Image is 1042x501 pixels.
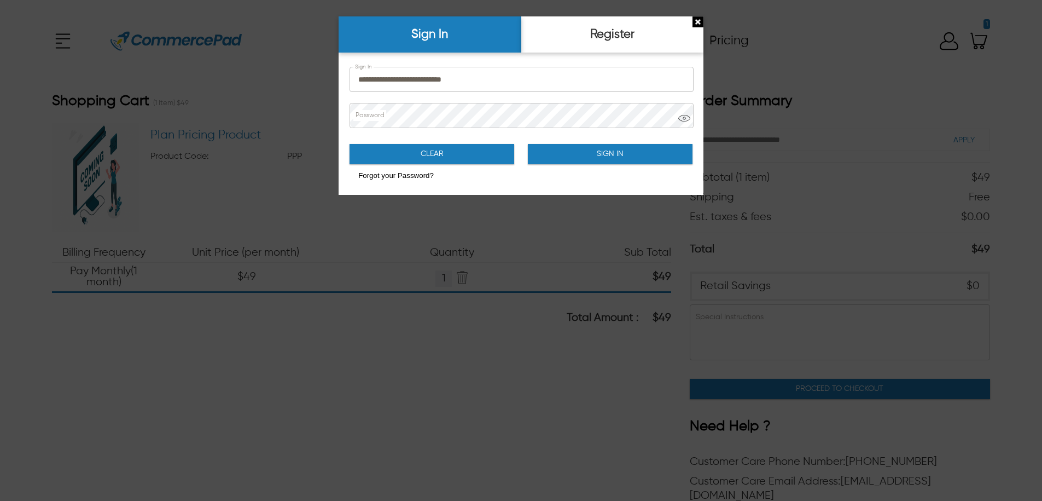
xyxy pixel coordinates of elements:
button: Forgot your Password? [350,167,443,184]
button: Clear [350,144,514,164]
div: Sign In [339,16,521,53]
div: Close Sign Popup [692,16,703,27]
div: SignUp and Register LayOver Opened [339,16,703,195]
div: Register [521,16,703,53]
button: Sign In [528,144,692,164]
